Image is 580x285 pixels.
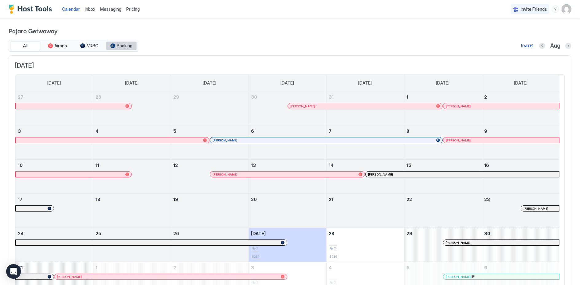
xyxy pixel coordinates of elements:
span: 2 [334,246,336,250]
span: 8 [407,129,410,134]
a: August 28, 2025 [327,228,404,239]
td: August 30, 2025 [482,228,559,262]
a: August 8, 2025 [404,125,482,137]
td: August 21, 2025 [326,194,404,228]
a: August 25, 2025 [93,228,171,239]
a: August 30, 2025 [482,228,560,239]
a: August 3, 2025 [15,125,93,137]
td: July 27, 2025 [15,91,93,125]
td: August 9, 2025 [482,125,559,160]
span: Pricing [126,6,140,12]
td: August 14, 2025 [326,160,404,194]
span: [PERSON_NAME] [213,138,237,142]
div: [PERSON_NAME] [57,275,284,279]
button: [DATE] [520,42,534,49]
span: 10 [18,163,23,168]
a: Thursday [352,75,378,91]
a: Calendar [62,6,80,12]
span: 4 [329,265,332,270]
span: 6 [251,129,254,134]
span: [DATE] [281,80,294,86]
button: Booking [106,42,137,50]
a: July 31, 2025 [327,91,404,103]
span: Invite Friends [521,6,547,12]
a: August 20, 2025 [249,194,326,205]
td: August 7, 2025 [326,125,404,160]
span: 11 [96,163,100,168]
span: [PERSON_NAME] [57,275,82,279]
a: Host Tools Logo [9,5,55,14]
a: September 4, 2025 [327,262,404,273]
span: 6 [484,265,488,270]
a: Messaging [100,6,121,12]
span: [DATE] [125,80,139,86]
a: July 30, 2025 [249,91,326,103]
span: [DATE] [15,62,565,69]
span: Pajaro Getwaway [9,26,571,35]
span: Aug [550,42,560,49]
a: August 4, 2025 [93,125,171,137]
a: Sunday [41,75,67,91]
span: [DATE] [203,80,217,86]
div: [DATE] [521,43,533,49]
span: [DATE] [359,80,372,86]
a: August 16, 2025 [482,160,560,171]
a: August 1, 2025 [404,91,482,103]
span: 4 [96,129,99,134]
td: August 20, 2025 [249,194,326,228]
a: August 26, 2025 [171,228,249,239]
span: 13 [251,163,256,168]
td: August 25, 2025 [93,228,171,262]
td: August 13, 2025 [249,160,326,194]
span: [DATE] [514,80,527,86]
span: 28 [329,231,335,236]
span: 12 [174,163,178,168]
a: Saturday [508,75,534,91]
td: August 28, 2025 [326,228,404,262]
span: 25 [96,231,102,236]
td: August 29, 2025 [404,228,482,262]
span: 3 [251,265,254,270]
div: [PERSON_NAME] [446,241,557,245]
button: Next month [565,43,571,49]
a: Wednesday [275,75,300,91]
a: September 5, 2025 [404,262,482,273]
td: August 11, 2025 [93,160,171,194]
div: [PERSON_NAME] [213,138,440,142]
span: 15 [407,163,412,168]
a: August 12, 2025 [171,160,249,171]
td: August 1, 2025 [404,91,482,125]
td: August 8, 2025 [404,125,482,160]
div: [PERSON_NAME] [290,104,440,108]
span: [DATE] [436,80,450,86]
td: August 27, 2025 [249,228,326,262]
a: August 2, 2025 [482,91,560,103]
span: 3 [18,129,21,134]
td: July 31, 2025 [326,91,404,125]
td: August 4, 2025 [93,125,171,160]
td: July 30, 2025 [249,91,326,125]
span: [PERSON_NAME] [446,138,471,142]
span: 23 [484,197,490,202]
a: July 28, 2025 [93,91,171,103]
div: tab-group [9,40,138,52]
div: [PERSON_NAME] [213,172,362,176]
span: 29 [174,94,179,100]
span: 30 [484,231,491,236]
a: August 5, 2025 [171,125,249,137]
span: [PERSON_NAME] [368,172,393,176]
div: [PERSON_NAME] [446,275,557,279]
span: 7 [329,129,332,134]
span: [PERSON_NAME] [290,104,315,108]
td: August 23, 2025 [482,194,559,228]
td: August 12, 2025 [171,160,249,194]
span: [PERSON_NAME] [446,275,471,279]
span: Booking [117,43,133,49]
div: [PERSON_NAME] [446,104,557,108]
a: Tuesday [197,75,223,91]
td: August 2, 2025 [482,91,559,125]
span: 1 [407,94,409,100]
span: 5 [174,129,177,134]
span: [PERSON_NAME] [446,104,471,108]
